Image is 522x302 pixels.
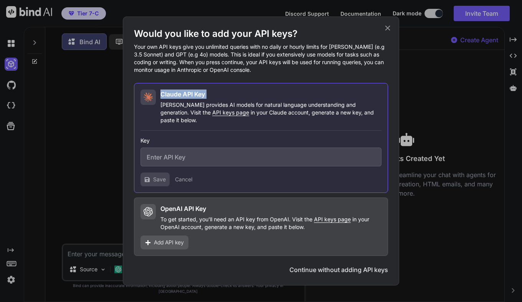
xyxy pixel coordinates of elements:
[154,239,184,246] span: Add API key
[314,216,351,222] span: API keys page
[289,265,388,274] button: Continue without adding API keys
[140,137,382,144] h3: Key
[134,28,388,40] h1: Would you like to add your API keys?
[160,101,382,124] p: [PERSON_NAME] provides AI models for natural language understanding and generation. Visit the in ...
[140,148,382,166] input: Enter API Key
[140,173,170,186] button: Save
[212,109,249,116] span: API keys page
[160,216,382,231] p: To get started, you'll need an API key from OpenAI. Visit the in your OpenAI account, generate a ...
[175,176,192,183] button: Cancel
[134,43,388,74] p: Your own API keys give you unlimited queries with no daily or hourly limits for [PERSON_NAME] (e....
[160,90,205,99] h2: Claude API Key
[153,176,166,183] span: Save
[160,204,206,213] h2: OpenAI API Key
